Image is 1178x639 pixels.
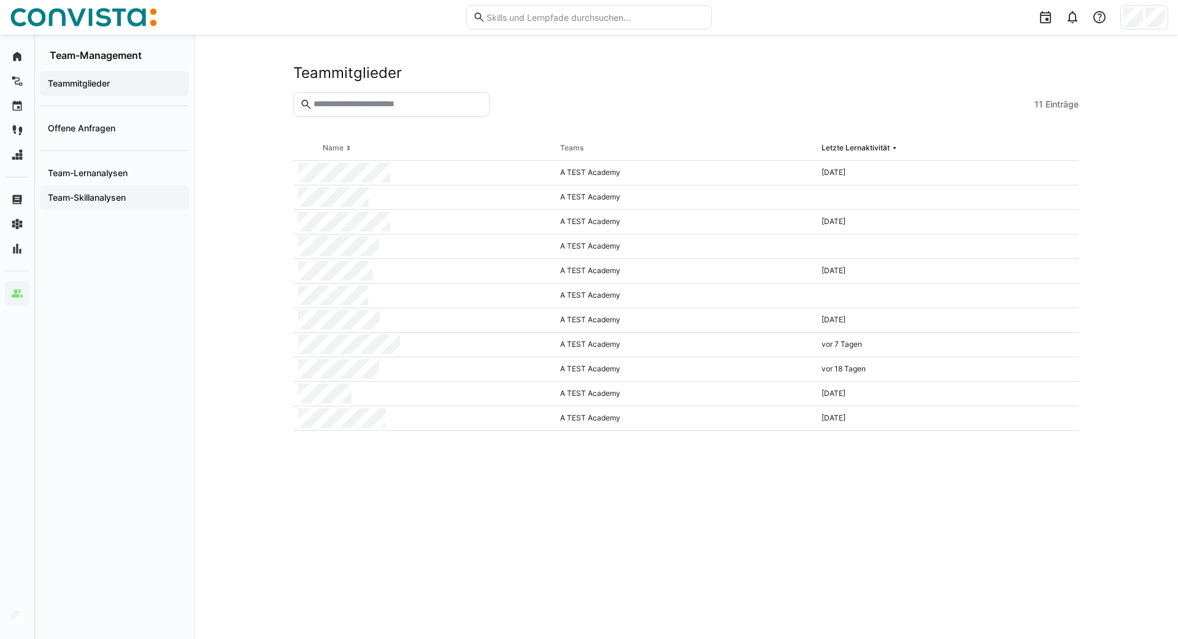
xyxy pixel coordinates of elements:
[560,143,583,153] div: Teams
[822,315,845,324] span: [DATE]
[555,185,817,210] div: A TEST Academy
[822,217,845,226] span: [DATE]
[1034,98,1043,110] span: 11
[555,234,817,259] div: A TEST Academy
[822,168,845,177] span: [DATE]
[822,364,866,373] span: vor 18 Tagen
[555,406,817,431] div: A TEST Academy
[485,12,705,23] input: Skills und Lernpfade durchsuchen…
[822,339,862,349] span: vor 7 Tagen
[555,308,817,333] div: A TEST Academy
[822,413,845,422] span: [DATE]
[1045,98,1079,110] span: Einträge
[555,259,817,284] div: A TEST Academy
[555,333,817,357] div: A TEST Academy
[555,161,817,185] div: A TEST Academy
[555,284,817,308] div: A TEST Academy
[293,64,402,82] h2: Teammitglieder
[555,357,817,382] div: A TEST Academy
[822,266,845,275] span: [DATE]
[822,143,890,153] div: Letzte Lernaktivität
[555,210,817,234] div: A TEST Academy
[323,143,344,153] div: Name
[822,389,845,398] span: [DATE]
[555,382,817,406] div: A TEST Academy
